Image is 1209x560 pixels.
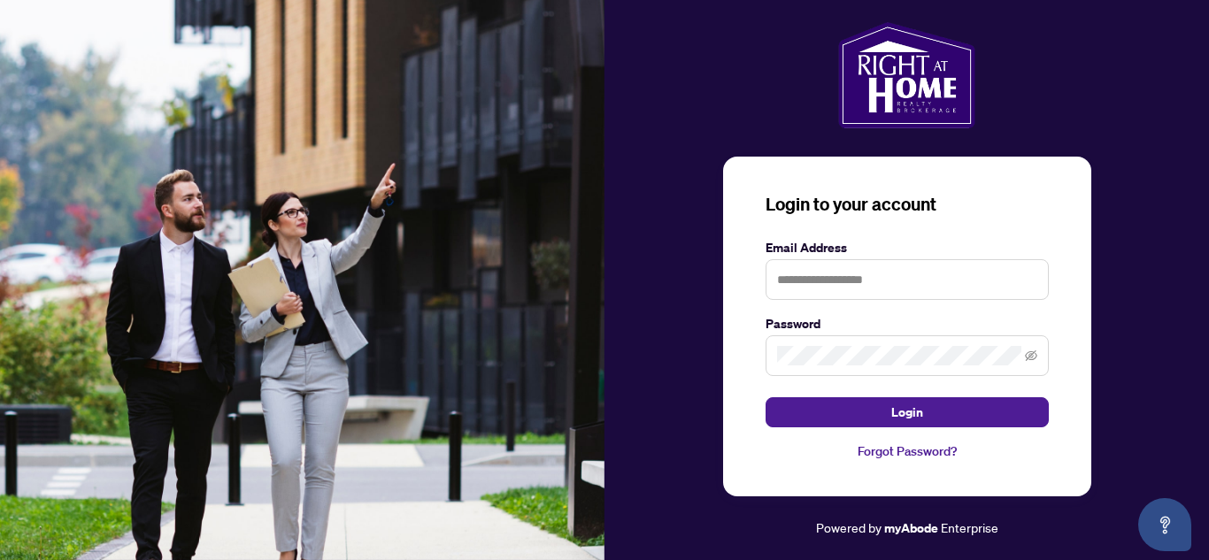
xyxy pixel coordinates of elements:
[766,397,1049,427] button: Login
[838,22,975,128] img: ma-logo
[891,398,923,426] span: Login
[941,519,998,535] span: Enterprise
[766,238,1049,257] label: Email Address
[766,192,1049,217] h3: Login to your account
[884,518,938,538] a: myAbode
[766,314,1049,334] label: Password
[816,519,882,535] span: Powered by
[1025,349,1037,362] span: eye-invisible
[1138,498,1191,551] button: Open asap
[766,441,1049,461] a: Forgot Password?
